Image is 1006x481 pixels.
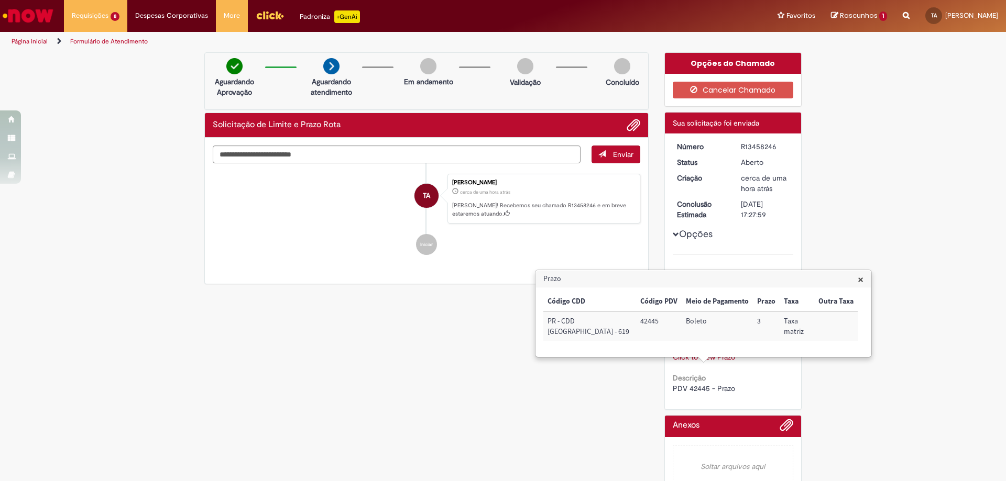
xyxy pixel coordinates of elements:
th: Código CDD [543,292,636,311]
div: [DATE] 17:27:59 [741,199,790,220]
a: Formulário de Atendimento [70,37,148,46]
span: TA [423,183,430,208]
a: Rascunhos [831,11,887,21]
textarea: Digite sua mensagem aqui... [213,146,581,163]
h2: Anexos [673,421,699,430]
span: Enviar [613,150,633,159]
td: Código CDD: PR - CDD Curitiba - 619 [543,311,636,341]
th: Taxa [780,292,814,311]
img: click_logo_yellow_360x200.png [256,7,284,23]
h3: Prazo [536,271,871,287]
dt: Conclusão Estimada [669,199,734,220]
div: 28/08/2025 14:27:55 [741,173,790,194]
time: 28/08/2025 14:27:55 [460,189,510,195]
div: [PERSON_NAME] [452,180,635,186]
dt: Criação [669,173,734,183]
span: × [858,272,863,286]
div: R13458246 [741,141,790,152]
img: check-circle-green.png [226,58,243,74]
dt: Status [669,157,734,167]
th: Código PDV [636,292,682,311]
span: Despesas Corporativas [135,10,208,21]
span: More [224,10,240,21]
td: Prazo: 3 [753,311,780,341]
img: img-circle-grey.png [614,58,630,74]
span: cerca de uma hora atrás [741,173,786,193]
span: Sua solicitação foi enviada [673,118,759,128]
td: Meio de Pagamento: Boleto [682,311,753,341]
p: [PERSON_NAME]! Recebemos seu chamado R13458246 e em breve estaremos atuando. [452,202,635,218]
div: Prazo [535,270,872,357]
button: Adicionar anexos [627,118,640,132]
span: cerca de uma hora atrás [460,189,510,195]
th: Prazo [753,292,780,311]
b: Tipo de solicitação [673,269,734,278]
span: PDV 42445 - Prazo [673,384,735,393]
button: Adicionar anexos [780,418,793,437]
td: Código PDV: 42445 [636,311,682,341]
div: Opções do Chamado [665,53,802,74]
ul: Histórico de tíquete [213,163,640,266]
p: Em andamento [404,76,453,87]
div: Aberto [741,157,790,167]
p: Validação [510,77,541,87]
span: [PERSON_NAME] [945,11,998,20]
img: arrow-next.png [323,58,340,74]
button: Cancelar Chamado [673,82,794,98]
td: Taxa: Taxa matriz [780,311,814,341]
p: Concluído [606,77,639,87]
span: 1 [879,12,887,21]
span: Favoritos [786,10,815,21]
img: img-circle-grey.png [420,58,436,74]
p: Aguardando atendimento [306,76,357,97]
div: Tawane De Almeida [414,184,439,208]
span: Requisições [72,10,108,21]
time: 28/08/2025 14:27:55 [741,173,786,193]
span: 8 [111,12,119,21]
span: TA [931,12,937,19]
dt: Número [669,141,734,152]
div: Padroniza [300,10,360,23]
th: Meio de Pagamento [682,292,753,311]
span: Rascunhos [840,10,878,20]
th: Outra Taxa [814,292,858,311]
img: img-circle-grey.png [517,58,533,74]
li: Tawane De Almeida [213,174,640,224]
td: Outra Taxa: [814,311,858,341]
img: ServiceNow [1,5,55,26]
ul: Trilhas de página [8,32,663,51]
p: +GenAi [334,10,360,23]
a: Página inicial [12,37,48,46]
button: Enviar [592,146,640,163]
p: Aguardando Aprovação [209,76,260,97]
button: Close [858,274,863,285]
h2: Solicitação de Limite e Prazo Rota Histórico de tíquete [213,120,341,130]
b: Descrição [673,373,706,383]
a: Click to view Prazo [673,352,735,362]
